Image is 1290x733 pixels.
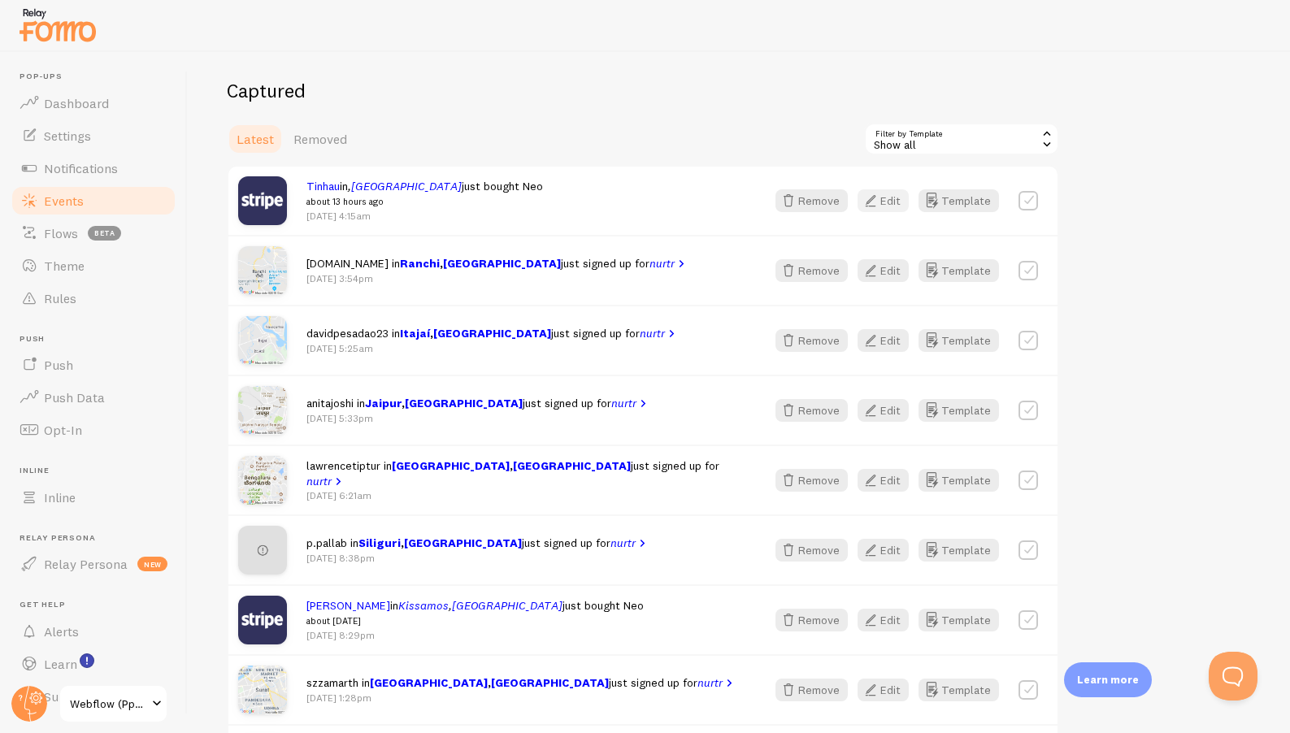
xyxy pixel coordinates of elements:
a: Theme [10,249,177,282]
span: Rules [44,290,76,306]
button: Template [919,679,999,701]
img: Siliguri-West_Bengal-India.png [238,526,287,575]
span: Events [44,193,84,209]
strong: , [365,396,523,410]
strong: , [400,256,561,271]
a: Learn [10,648,177,680]
img: fomo-relay-logo-orange.svg [17,4,98,46]
span: p.pallab in just signed up for [306,536,649,550]
svg: <p>Watch New Feature Tutorials!</p> [80,653,94,668]
a: Template [919,329,999,352]
button: Edit [858,679,909,701]
span: [GEOGRAPHIC_DATA] [392,458,510,473]
button: Remove [775,259,848,282]
span: Theme [44,258,85,274]
p: [DATE] 5:25am [306,341,679,355]
a: Removed [284,123,357,155]
button: Edit [858,399,909,422]
a: Edit [858,539,919,562]
button: Template [919,539,999,562]
span: [GEOGRAPHIC_DATA] [370,675,488,690]
a: Edit [858,189,919,212]
em: nurtr [649,256,675,271]
span: Settings [44,128,91,144]
button: Remove [775,329,848,352]
span: Pop-ups [20,72,177,82]
img: 232ba01360a8c732d06760dae6dd8715 [238,176,287,225]
span: [DOMAIN_NAME] in just signed up for [306,256,688,271]
button: Remove [775,539,848,562]
span: Jaipur [365,396,402,410]
div: Learn more [1064,662,1152,697]
span: Opt-In [44,422,82,438]
a: Edit [858,609,919,631]
a: Events [10,184,177,217]
button: Remove [775,679,848,701]
em: nurtr [306,474,332,488]
button: Edit [858,609,909,631]
strong: , [358,536,522,550]
button: Template [919,259,999,282]
button: Edit [858,189,909,212]
a: Template [919,469,999,492]
a: Relay Persona new [10,548,177,580]
span: Push [44,357,73,373]
iframe: Help Scout Beacon - Open [1209,652,1257,700]
a: Edit [858,399,919,422]
em: , [398,598,562,613]
a: Inline [10,481,177,514]
button: Remove [775,469,848,492]
span: Learn [44,656,77,672]
p: [DATE] 5:33pm [306,411,650,425]
a: Flows beta [10,217,177,249]
span: [GEOGRAPHIC_DATA] [443,256,561,271]
span: Itajaí [400,326,430,340]
em: nurtr [697,675,723,690]
a: Template [919,609,999,631]
img: 5624e249bf72d567ceac7a88e92d6592 [238,596,287,644]
span: Push Data [44,389,105,406]
span: [GEOGRAPHIC_DATA] [452,598,562,613]
p: [DATE] 1:28pm [306,691,736,705]
span: new [137,557,167,571]
span: Tinhau [306,179,340,193]
span: Get Help [20,600,177,610]
button: Remove [775,189,848,212]
a: Edit [858,679,919,701]
span: [PERSON_NAME] [306,598,390,613]
p: [DATE] 6:21am [306,488,746,502]
span: Push [20,334,177,345]
p: [DATE] 3:54pm [306,271,688,285]
p: [DATE] 8:29pm [306,628,644,642]
span: [GEOGRAPHIC_DATA] [491,675,609,690]
span: Notifications [44,160,118,176]
img: Itaja%C3%AD-Santa_Catarina-Brazil.png [238,316,287,365]
span: beta [88,226,121,241]
span: Inline [20,466,177,476]
span: lawrencetiptur in just signed up for [306,458,719,488]
span: Alerts [44,623,79,640]
img: Bengaluru-Karnataka-India.png [238,456,287,505]
img: Jaipur-Rajasthan-India.png [238,386,287,435]
strong: , [370,675,609,690]
span: Siliguri [358,536,401,550]
span: Relay Persona [20,533,177,544]
h2: Captured [227,78,1059,103]
a: Alerts [10,615,177,648]
a: Webflow (Ppdev) [59,684,168,723]
a: Edit [858,259,919,282]
span: Latest [237,131,274,147]
a: Settings [10,119,177,152]
span: Relay Persona [44,556,128,572]
button: Remove [775,609,848,631]
span: [GEOGRAPHIC_DATA] [351,179,462,193]
button: Edit [858,469,909,492]
a: Dashboard [10,87,177,119]
span: davidpesadao23 in just signed up for [306,326,679,340]
button: Template [919,399,999,422]
small: about 13 hours ago [306,194,543,209]
button: Edit [858,259,909,282]
span: [GEOGRAPHIC_DATA] [405,396,523,410]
